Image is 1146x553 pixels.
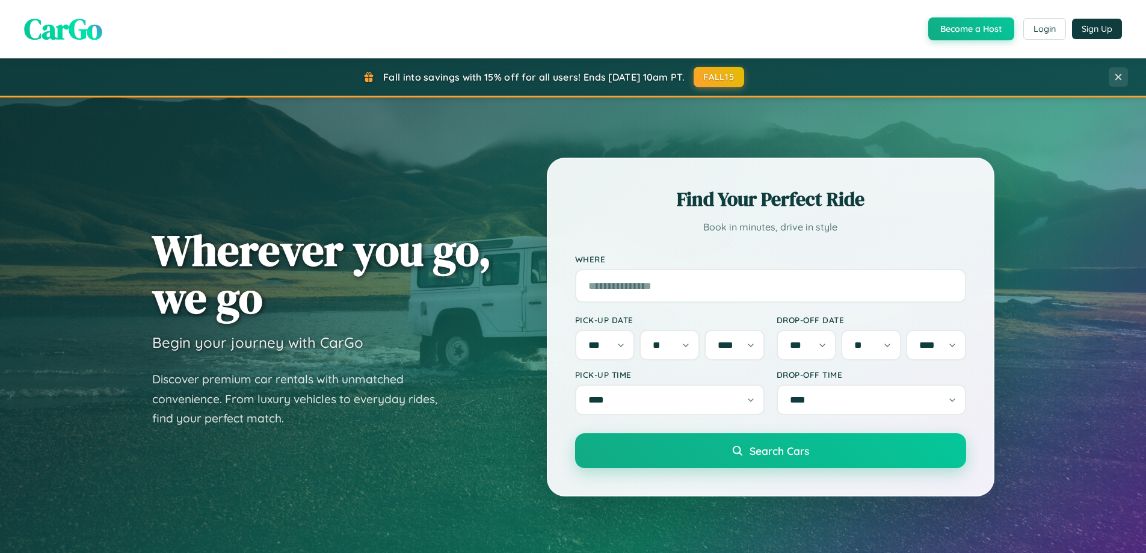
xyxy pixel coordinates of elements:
label: Pick-up Date [575,315,765,325]
label: Where [575,254,966,264]
p: Discover premium car rentals with unmatched convenience. From luxury vehicles to everyday rides, ... [152,369,453,428]
h3: Begin your journey with CarGo [152,333,363,351]
span: CarGo [24,9,102,49]
label: Pick-up Time [575,369,765,380]
span: Search Cars [750,444,809,457]
button: Become a Host [928,17,1014,40]
span: Fall into savings with 15% off for all users! Ends [DATE] 10am PT. [383,71,685,83]
label: Drop-off Date [777,315,966,325]
button: Sign Up [1072,19,1122,39]
button: Login [1023,18,1066,40]
label: Drop-off Time [777,369,966,380]
button: FALL15 [694,67,744,87]
h1: Wherever you go, we go [152,226,491,321]
h2: Find Your Perfect Ride [575,186,966,212]
p: Book in minutes, drive in style [575,218,966,236]
button: Search Cars [575,433,966,468]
